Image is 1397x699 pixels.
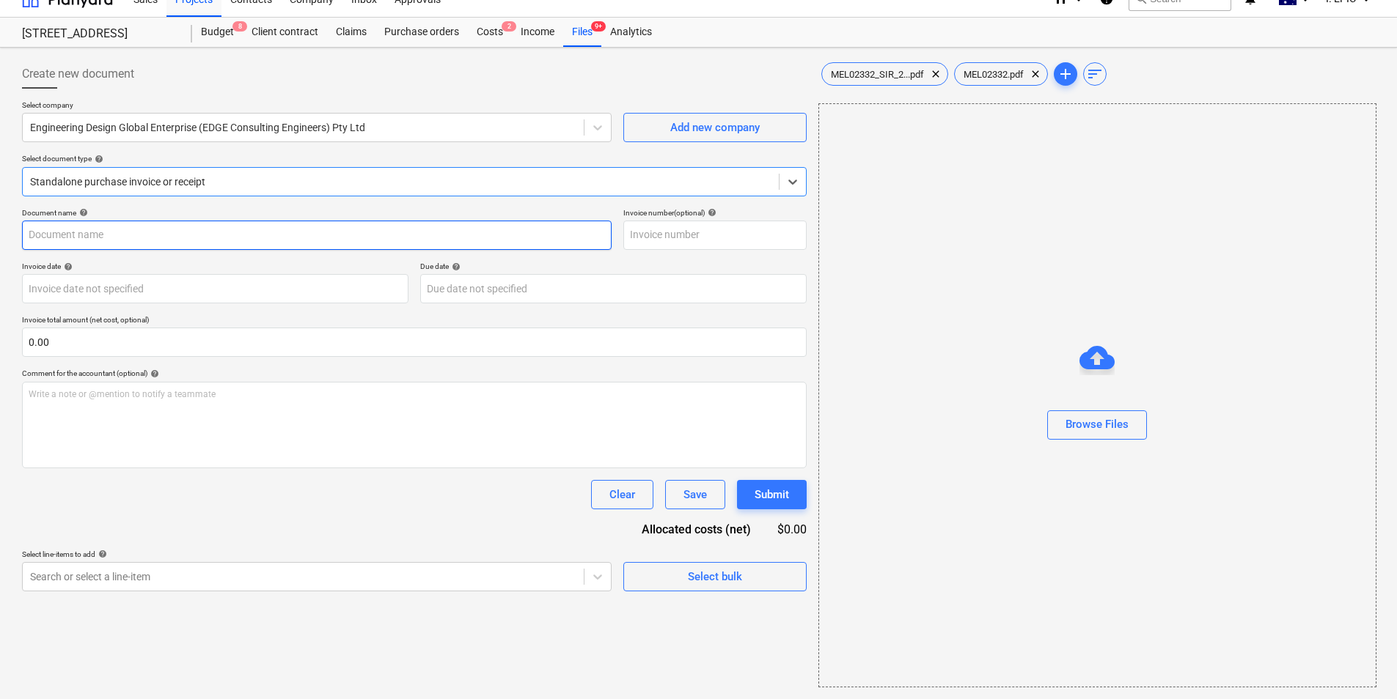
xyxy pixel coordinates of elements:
span: help [95,550,107,558]
span: Create new document [22,65,134,83]
button: Add new company [623,113,807,142]
div: Submit [755,485,789,504]
div: Browse Files [1066,415,1129,434]
div: Document name [22,208,612,218]
div: Budget [192,18,243,47]
span: help [76,208,88,217]
input: Due date not specified [420,274,807,303]
button: Submit [737,480,807,509]
div: Save [683,485,707,504]
span: help [449,262,461,271]
input: Document name [22,221,612,250]
div: Clear [609,485,635,504]
div: Files [563,18,601,47]
a: Budget8 [192,18,243,47]
p: Invoice total amount (net cost, optional) [22,315,807,328]
div: Select bulk [688,567,742,586]
span: help [92,155,103,163]
span: help [705,208,716,217]
span: help [61,262,73,271]
div: Invoice date [22,262,408,271]
input: Invoice date not specified [22,274,408,303]
button: Clear [591,480,653,509]
div: Allocated costs (net) [616,521,774,538]
a: Client contract [243,18,327,47]
input: Invoice total amount (net cost, optional) [22,328,807,357]
div: Browse Files [818,103,1376,687]
a: Files9+ [563,18,601,47]
span: clear [1027,65,1044,83]
div: [STREET_ADDRESS] [22,26,175,42]
a: Claims [327,18,375,47]
button: Save [665,480,725,509]
a: Income [512,18,563,47]
p: Select company [22,100,612,113]
a: Analytics [601,18,661,47]
span: sort [1086,65,1104,83]
div: Invoice number (optional) [623,208,807,218]
input: Invoice number [623,221,807,250]
span: 9+ [591,21,606,32]
span: clear [927,65,945,83]
span: MEL02332.pdf [955,69,1033,80]
div: $0.00 [774,521,807,538]
div: MEL02332_SIR_2...pdf [821,62,948,86]
iframe: Chat Widget [1324,629,1397,699]
span: 8 [232,21,247,32]
span: help [147,369,159,378]
div: Select line-items to add [22,550,612,559]
span: add [1057,65,1074,83]
span: MEL02332_SIR_2...pdf [822,69,933,80]
div: MEL02332.pdf [954,62,1048,86]
button: Select bulk [623,562,807,591]
div: Add new company [670,118,760,137]
div: Costs [468,18,512,47]
span: 2 [502,21,516,32]
a: Purchase orders [375,18,468,47]
a: Costs2 [468,18,512,47]
button: Browse Files [1047,410,1147,440]
div: Due date [420,262,807,271]
div: Select document type [22,154,807,163]
div: Comment for the accountant (optional) [22,369,807,378]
